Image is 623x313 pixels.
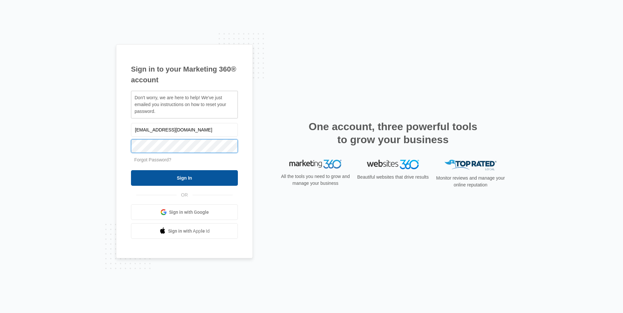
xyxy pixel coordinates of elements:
[131,170,238,186] input: Sign In
[135,95,226,114] span: Don't worry, we are here to help! We've just emailed you instructions on how to reset your password.
[279,173,352,187] p: All the tools you need to grow and manage your business
[177,192,193,198] span: OR
[169,209,209,216] span: Sign in with Google
[367,160,419,169] img: Websites 360
[131,223,238,239] a: Sign in with Apple Id
[168,228,210,235] span: Sign in with Apple Id
[307,120,479,146] h2: One account, three powerful tools to grow your business
[356,174,429,181] p: Beautiful websites that drive results
[434,175,507,188] p: Monitor reviews and manage your online reputation
[134,157,171,162] a: Forgot Password?
[289,160,341,169] img: Marketing 360
[444,160,497,170] img: Top Rated Local
[131,64,238,85] h1: Sign in to your Marketing 360® account
[131,204,238,220] a: Sign in with Google
[131,123,238,137] input: Email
